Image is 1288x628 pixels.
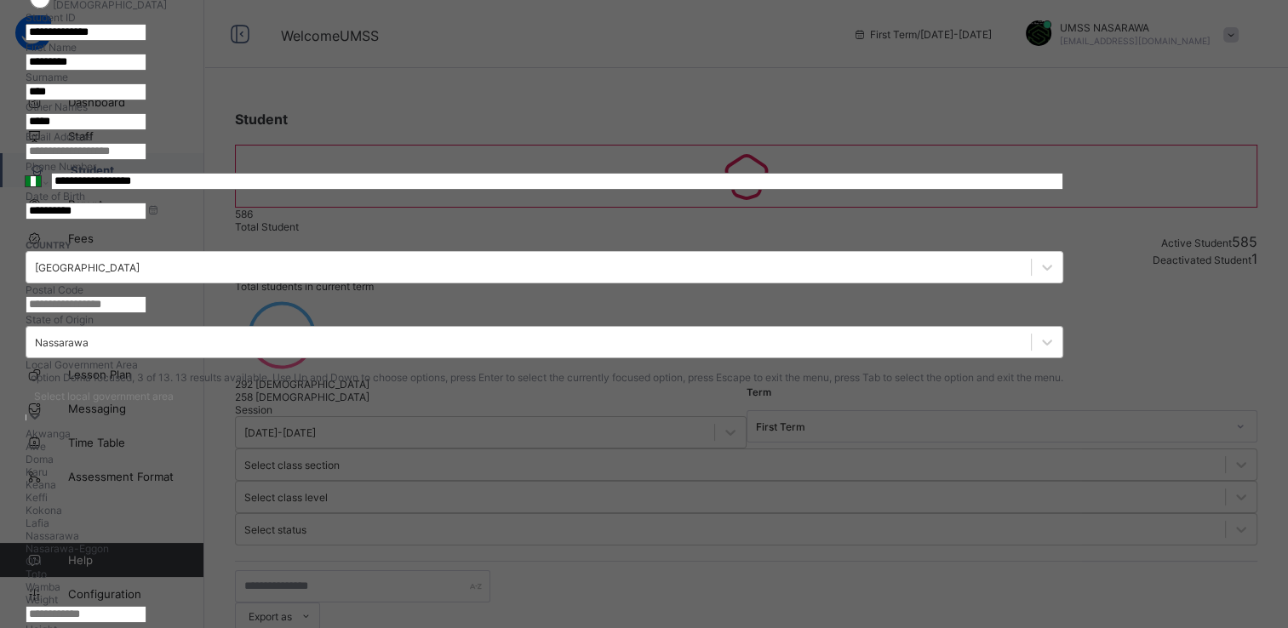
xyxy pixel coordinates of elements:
[26,453,1063,465] div: Doma
[26,283,83,296] label: Postal Code
[26,504,1063,517] div: Kokona
[26,160,96,173] label: Phone Number
[26,358,138,371] span: Local Government Area
[26,517,1063,529] div: Lafia
[26,491,1063,504] div: Keffi
[26,529,1063,542] div: Nassarawa
[28,371,1063,384] span: option Doma focused, 3 of 13. 13 results available. Use Up and Down to choose options, press Ente...
[35,261,140,274] div: [GEOGRAPHIC_DATA]
[26,580,1063,593] div: Wamba
[26,41,77,54] label: First Name
[26,11,76,24] label: Student ID
[26,427,1063,440] div: Akwanga
[34,390,174,402] div: Select local government area
[26,593,58,606] label: Weight
[26,313,94,326] span: State of Origin
[26,465,1063,478] div: Karu
[26,555,1063,568] div: Obi
[26,190,85,203] label: Date of Birth
[35,336,89,349] div: Nassarawa
[26,478,1063,491] div: Keana
[26,542,1063,555] div: Nasarawa-Eggon
[26,240,72,251] span: COUNTRY
[26,71,68,83] label: Surname
[26,130,92,143] label: Email Address
[26,440,1063,453] div: Awe
[26,568,1063,580] div: Toto
[26,100,88,113] label: Other Names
